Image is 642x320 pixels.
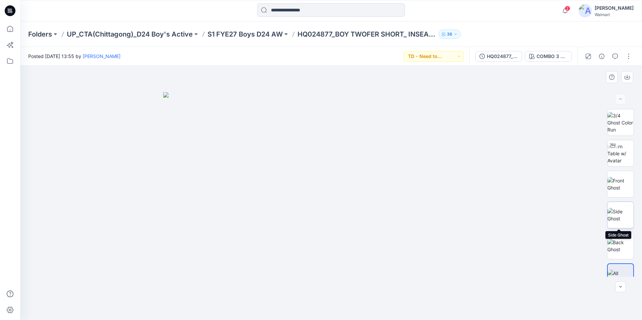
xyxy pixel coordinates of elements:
[67,30,193,39] a: UP_CTA(Chittagong)_D24 Boy's Active
[83,53,121,59] a: [PERSON_NAME]
[607,177,634,191] img: Front Ghost
[28,30,52,39] a: Folders
[608,270,633,284] img: All colorways
[297,30,436,39] p: HQ024877_BOY TWOFER SHORT_ INSEAM 5.5inch
[607,112,634,133] img: 3/4 Ghost Color Run
[607,143,634,164] img: Turn Table w/ Avatar
[487,53,518,60] div: HQ024877_BOY TWOFER SHORT_ INSEAM 5 [PERSON_NAME]
[525,51,572,62] button: COMBO 3 BRILLIANT RED
[439,30,461,39] button: 36
[447,31,452,38] p: 36
[208,30,283,39] a: S1 FYE27 Boys D24 AW
[537,53,567,60] div: COMBO 3 BRILLIANT RED
[565,6,570,11] span: 2
[595,12,634,17] div: Walmart
[596,51,607,62] button: Details
[475,51,522,62] button: HQ024877_BOY TWOFER SHORT_ INSEAM 5 [PERSON_NAME]
[607,239,634,253] img: Back Ghost
[28,53,121,60] span: Posted [DATE] 13:55 by
[163,92,499,320] img: eyJhbGciOiJIUzI1NiIsImtpZCI6IjAiLCJzbHQiOiJzZXMiLCJ0eXAiOiJKV1QifQ.eyJkYXRhIjp7InR5cGUiOiJzdG9yYW...
[595,4,634,12] div: [PERSON_NAME]
[579,4,592,17] img: avatar
[607,208,634,222] img: Side Ghost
